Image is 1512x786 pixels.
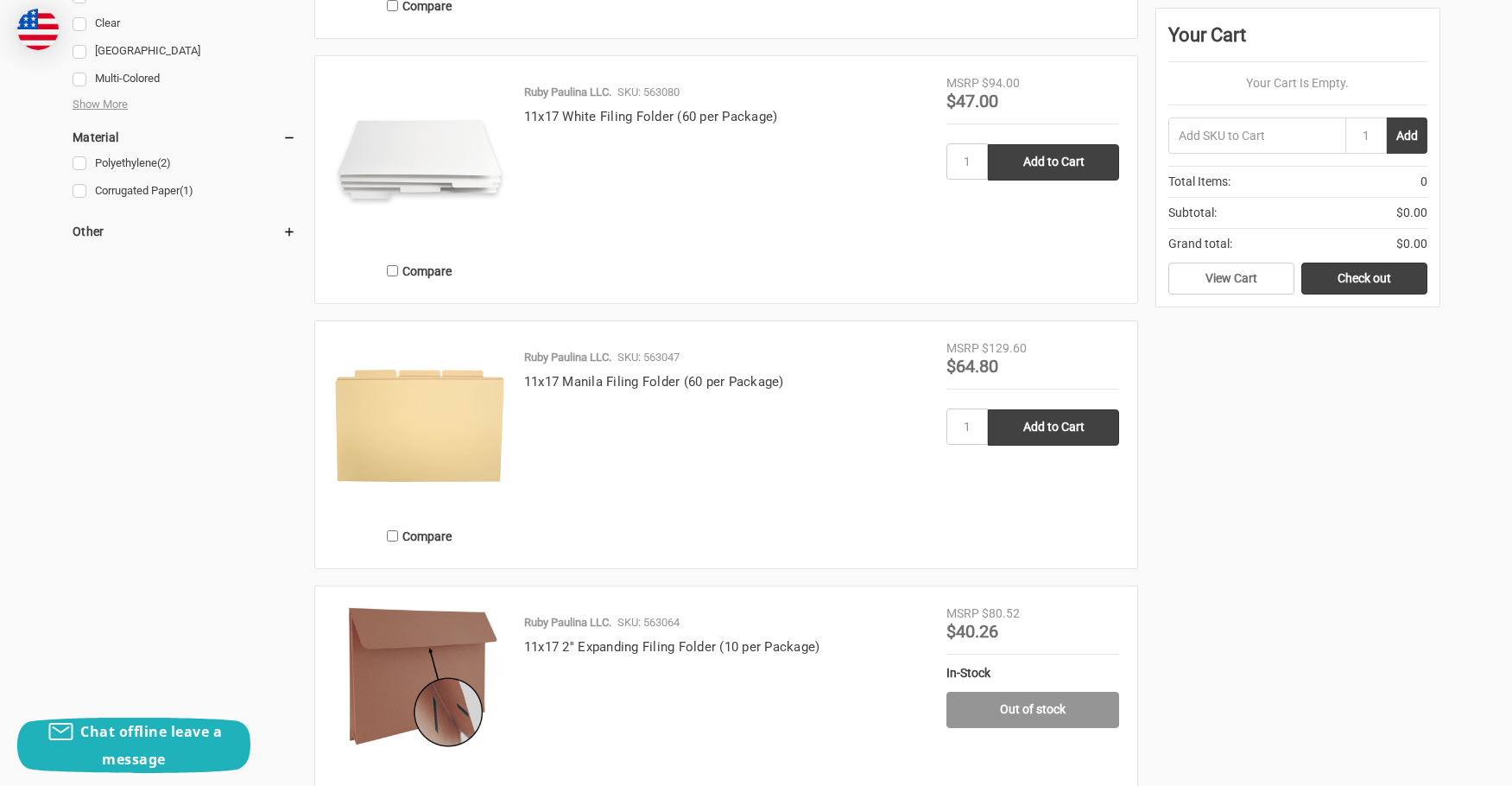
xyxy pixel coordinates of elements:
a: Multi-Colored [73,67,296,91]
span: Total Items: [1168,173,1230,191]
input: Add to Cart [988,144,1119,181]
p: SKU: 563064 [617,614,680,631]
span: $80.52 [982,606,1020,620]
span: (2) [157,156,171,169]
a: 11x17 White Filing Folder (60 per Package) [524,109,778,124]
img: 11x17 2'' Expanding Filing Folder (10 per Package) [333,605,506,750]
span: $0.00 [1396,204,1427,222]
span: Grand total: [1168,235,1232,253]
div: MSRP [946,339,979,358]
a: Corrugated Paper [73,180,296,203]
span: Subtotal: [1168,204,1217,222]
p: SKU: 563080 [617,84,680,101]
h5: Other [73,221,296,242]
a: Clear [73,12,296,35]
span: $40.26 [946,621,998,642]
input: Compare [387,265,398,276]
input: Add SKU to Cart [1168,117,1345,154]
p: Ruby Paulina LLC. [524,614,611,631]
a: 11x17 2'' Expanding Filing Folder (10 per Package) [524,639,820,655]
span: $47.00 [946,91,998,111]
a: Check out [1301,263,1427,295]
span: $94.00 [982,76,1020,90]
a: [GEOGRAPHIC_DATA] [73,40,296,63]
span: Chat offline leave a message [80,722,222,769]
a: View Cart [1168,263,1294,295]
p: Ruby Paulina LLC. [524,349,611,366]
a: Out of stock [946,692,1119,728]
label: Compare [333,522,506,550]
span: $0.00 [1396,235,1427,253]
div: MSRP [946,74,979,92]
div: In-Stock [946,664,1119,682]
div: MSRP [946,605,979,623]
label: Compare [333,257,506,285]
a: 11x17 Manila Filing Folder (60 per Package) [524,374,784,390]
a: 11x17 2'' Expanding Filing Folder (10 per Package) [333,605,506,777]
img: 11x17 White Filing Folder (60 per Package) [333,74,506,247]
input: Compare [387,530,398,542]
img: 11x17 Manila Filing Folder (60 per Package) [333,339,506,512]
span: Show More [73,96,128,113]
p: Your Cart Is Empty. [1168,74,1427,92]
p: Ruby Paulina LLC. [524,84,611,101]
button: Add [1387,117,1427,154]
img: duty and tax information for United States [17,9,59,50]
a: Polyethylene [73,152,296,175]
iframe: Google Customer Reviews [1370,739,1512,786]
span: (1) [180,184,193,197]
span: 0 [1420,173,1427,191]
div: Your Cart [1168,21,1427,62]
span: $64.80 [946,356,998,377]
span: $129.60 [982,341,1027,355]
input: Add to Cart [988,409,1119,446]
p: SKU: 563047 [617,349,680,366]
button: Chat offline leave a message [17,718,250,773]
h5: Material [73,127,296,148]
